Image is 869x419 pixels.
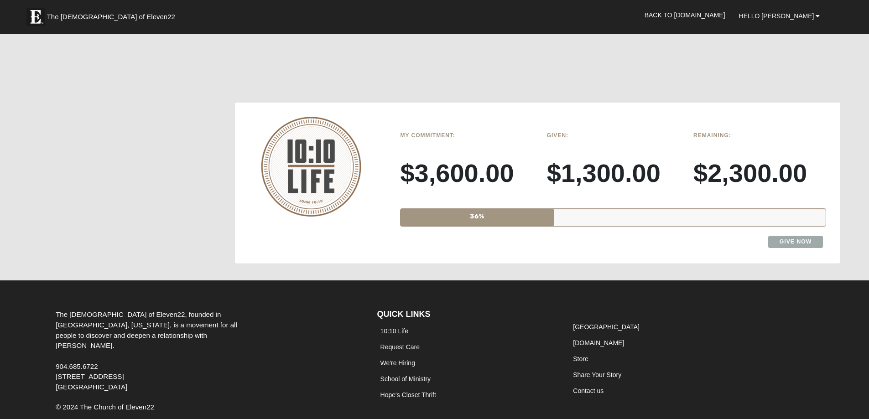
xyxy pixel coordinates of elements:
img: 10-10-Life-logo-round-no-scripture.png [261,117,361,217]
h6: Given: [547,132,680,139]
h3: $1,300.00 [547,158,680,188]
a: [GEOGRAPHIC_DATA] [573,323,640,331]
a: We're Hiring [380,359,415,367]
h4: QUICK LINKS [377,310,557,320]
a: School of Ministry [380,375,431,383]
a: Give Now [768,236,823,248]
a: Back to [DOMAIN_NAME] [638,4,732,26]
a: Share Your Story [573,371,621,378]
div: The [DEMOGRAPHIC_DATA] of Eleven22, founded in [GEOGRAPHIC_DATA], [US_STATE], is a movement for a... [49,310,263,393]
span: The [DEMOGRAPHIC_DATA] of Eleven22 [47,12,175,21]
a: Hope's Closet Thrift [380,391,436,398]
h6: Remaining: [693,132,826,139]
div: 36% [401,209,554,226]
h3: $2,300.00 [693,158,826,188]
a: The [DEMOGRAPHIC_DATA] of Eleven22 [22,3,204,26]
a: 10:10 Life [380,327,409,335]
img: Eleven22 logo [26,8,45,26]
a: Hello [PERSON_NAME] [732,5,827,27]
a: Request Care [380,343,420,351]
span: Hello [PERSON_NAME] [739,12,814,20]
span: [GEOGRAPHIC_DATA] [56,383,127,391]
a: [DOMAIN_NAME] [573,339,624,347]
h6: My Commitment: [400,132,533,139]
span: © 2024 The Church of Eleven22 [56,403,154,411]
h3: $3,600.00 [400,158,533,188]
a: Store [573,355,588,362]
a: Contact us [573,387,604,394]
